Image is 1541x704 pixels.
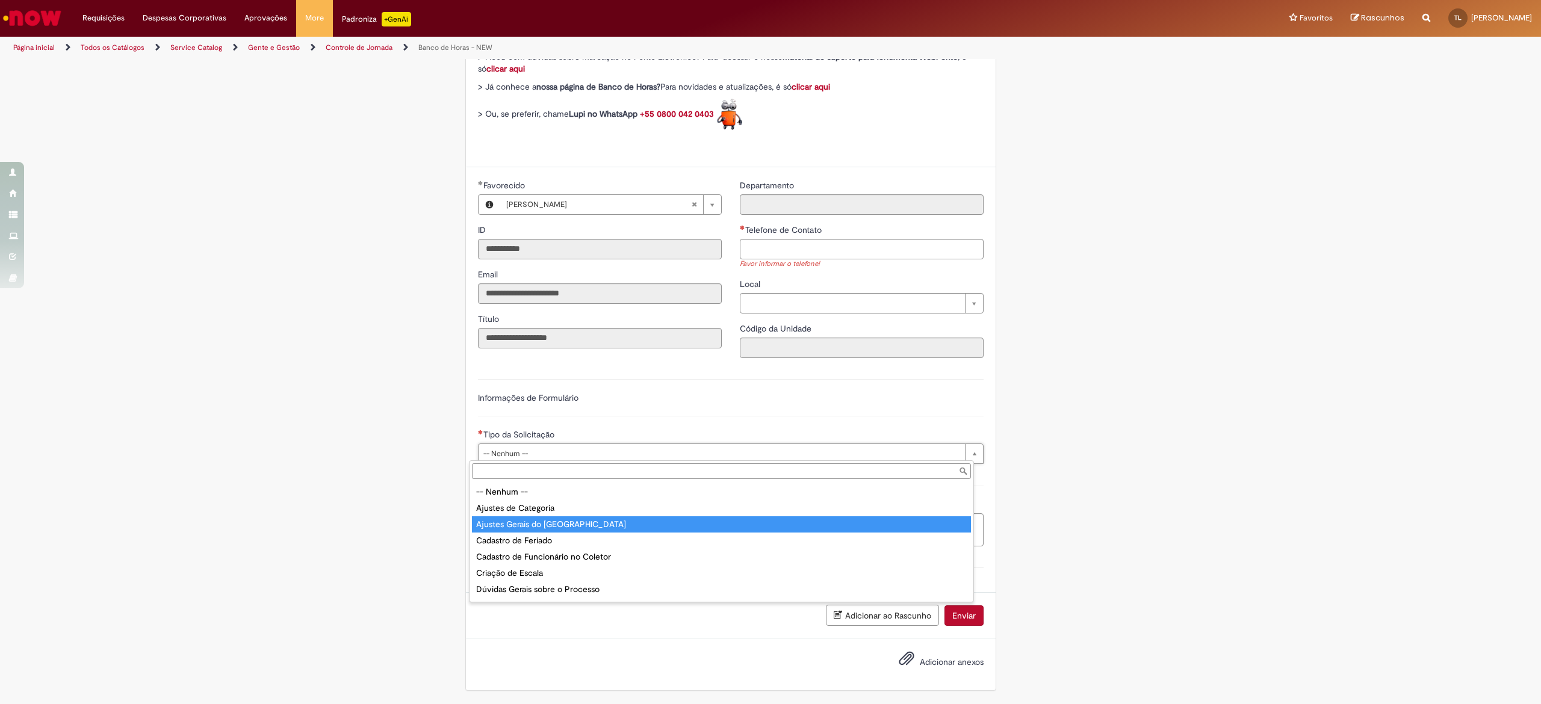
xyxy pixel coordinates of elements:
div: Dúvidas Gerais sobre o Processo [472,581,971,597]
div: -- Nenhum -- [472,484,971,500]
div: Cadastro de Feriado [472,533,971,549]
div: Criação de Escala [472,565,971,581]
div: Cadastro de Funcionário no Coletor [472,549,971,565]
div: Ajustes Gerais do [GEOGRAPHIC_DATA] [472,516,971,533]
div: Ajustes de Categoria [472,500,971,516]
ul: Tipo da Solicitação [470,481,973,602]
div: Ponto Web/Mobile [472,597,971,614]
